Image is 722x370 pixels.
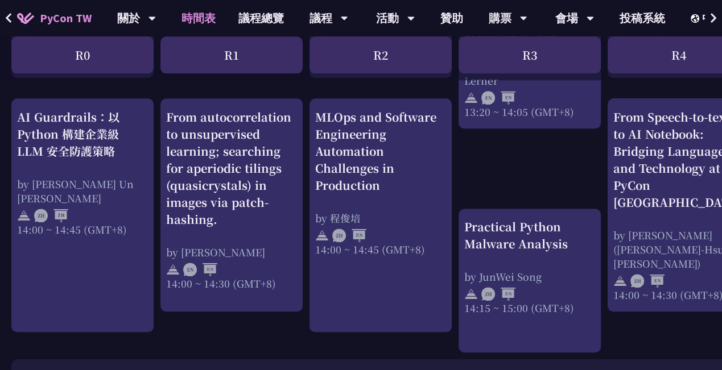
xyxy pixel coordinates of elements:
div: by [PERSON_NAME] [166,245,297,259]
div: 14:00 ~ 14:30 (GMT+8) [166,276,297,290]
img: ZHZH.38617ef.svg [34,209,68,222]
img: svg+xml;base64,PHN2ZyB4bWxucz0iaHR0cDovL3d3dy53My5vcmcvMjAwMC9zdmciIHdpZHRoPSIyNCIgaGVpZ2h0PSIyNC... [464,90,478,104]
img: ZHEN.371966e.svg [481,287,515,301]
img: ZHEN.371966e.svg [630,274,665,288]
div: 14:00 ~ 14:45 (GMT+8) [17,222,148,236]
div: 14:15 ~ 15:00 (GMT+8) [464,301,595,315]
img: svg+xml;base64,PHN2ZyB4bWxucz0iaHR0cDovL3d3dy53My5vcmcvMjAwMC9zdmciIHdpZHRoPSIyNCIgaGVpZ2h0PSIyNC... [17,209,31,222]
img: svg+xml;base64,PHN2ZyB4bWxucz0iaHR0cDovL3d3dy53My5vcmcvMjAwMC9zdmciIHdpZHRoPSIyNCIgaGVpZ2h0PSIyNC... [315,228,329,242]
div: R2 [310,36,452,73]
div: From autocorrelation to unsupervised learning; searching for aperiodic tilings (quasicrystals) in... [166,109,297,228]
img: svg+xml;base64,PHN2ZyB4bWxucz0iaHR0cDovL3d3dy53My5vcmcvMjAwMC9zdmciIHdpZHRoPSIyNCIgaGVpZ2h0PSIyNC... [464,287,478,301]
a: AI Guardrails：以 Python 構建企業級 LLM 安全防護策略 by [PERSON_NAME] Un [PERSON_NAME] 14:00 ~ 14:45 (GMT+8) [17,109,148,322]
img: Home icon of PyCon TW 2025 [17,13,34,24]
div: R3 [459,36,601,73]
a: From autocorrelation to unsupervised learning; searching for aperiodic tilings (quasicrystals) in... [166,109,297,302]
div: AI Guardrails：以 Python 構建企業級 LLM 安全防護策略 [17,109,148,160]
a: MLOps and Software Engineering Automation Challenges in Production by 程俊培 14:00 ~ 14:45 (GMT+8) [315,109,446,322]
div: R0 [11,36,154,73]
div: 14:00 ~ 14:45 (GMT+8) [315,242,446,256]
img: svg+xml;base64,PHN2ZyB4bWxucz0iaHR0cDovL3d3dy53My5vcmcvMjAwMC9zdmciIHdpZHRoPSIyNCIgaGVpZ2h0PSIyNC... [166,263,180,276]
img: svg+xml;base64,PHN2ZyB4bWxucz0iaHR0cDovL3d3dy53My5vcmcvMjAwMC9zdmciIHdpZHRoPSIyNCIgaGVpZ2h0PSIyNC... [613,274,627,288]
div: R1 [160,36,303,73]
div: by 程俊培 [315,211,446,225]
img: ZHEN.371966e.svg [332,228,366,242]
div: by [PERSON_NAME] Un [PERSON_NAME] [17,177,148,205]
div: MLOps and Software Engineering Automation Challenges in Production [315,109,446,194]
div: Practical Python Malware Analysis [464,218,595,252]
img: ENEN.5a408d1.svg [481,90,515,104]
img: ENEN.5a408d1.svg [183,263,217,276]
a: PyCon TW [6,4,103,32]
img: Locale Icon [691,14,702,23]
span: PyCon TW [40,10,92,27]
div: by JunWei Song [464,269,595,284]
a: Practical Python Malware Analysis by JunWei Song 14:15 ~ 15:00 (GMT+8) [464,218,595,343]
div: 13:20 ~ 14:05 (GMT+8) [464,104,595,118]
